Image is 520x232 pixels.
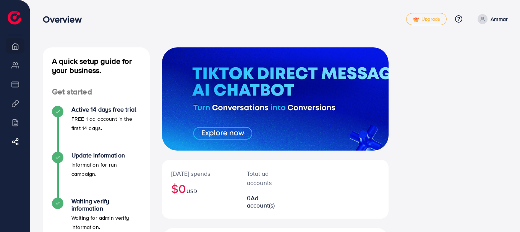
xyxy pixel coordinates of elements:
h2: 0 [247,195,285,209]
li: Update Information [43,152,150,198]
img: logo [8,11,21,24]
p: Information for run campaign. [71,160,141,178]
span: USD [186,187,197,195]
img: tick [413,17,419,22]
li: Active 14 days free trial [43,106,150,152]
p: Ammar [491,15,508,24]
span: Ad account(s) [247,194,275,209]
h2: $0 [171,181,228,196]
h4: Active 14 days free trial [71,106,141,113]
a: tickUpgrade [406,13,447,25]
h4: Waiting verify information [71,198,141,212]
p: Waiting for admin verify information. [71,213,141,232]
h4: Update Information [71,152,141,159]
h3: Overview [43,14,87,25]
h4: Get started [43,87,150,97]
p: FREE 1 ad account in the first 14 days. [71,114,141,133]
p: Total ad accounts [247,169,285,187]
a: Ammar [475,14,508,24]
span: Upgrade [413,16,440,22]
p: [DATE] spends [171,169,228,178]
h4: A quick setup guide for your business. [43,57,150,75]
